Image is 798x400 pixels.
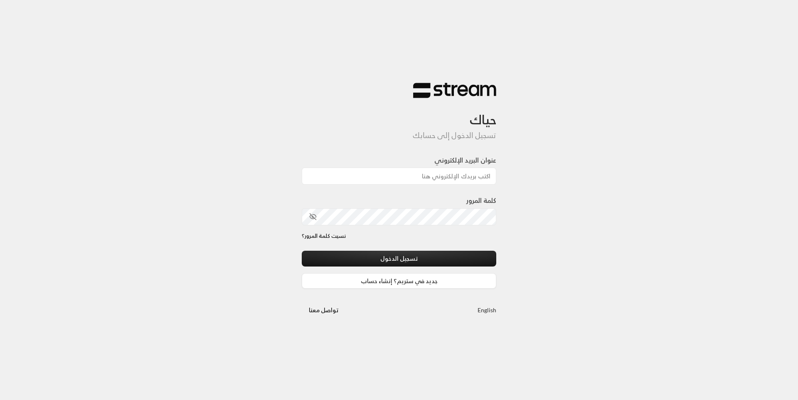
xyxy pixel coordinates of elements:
img: Stream Logo [413,82,496,99]
a: تواصل معنا [302,305,345,315]
label: كلمة المرور [466,195,496,205]
input: اكتب بريدك الإلكتروني هنا [302,168,496,185]
a: جديد في ستريم؟ إنشاء حساب [302,273,496,289]
label: عنوان البريد الإلكتروني [434,155,496,165]
h5: تسجيل الدخول إلى حسابك [302,131,496,140]
h3: حياك [302,99,496,127]
button: تسجيل الدخول [302,251,496,266]
a: English [478,302,496,318]
button: toggle password visibility [306,210,320,224]
a: نسيت كلمة المرور؟ [302,232,346,240]
button: تواصل معنا [302,302,345,318]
